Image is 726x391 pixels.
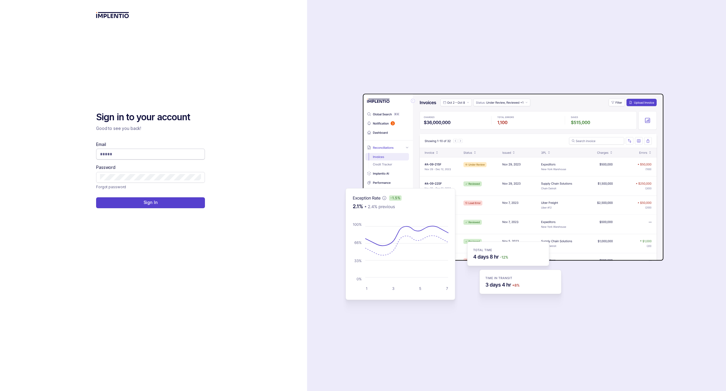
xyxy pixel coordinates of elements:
[96,141,106,147] label: Email
[96,12,129,18] img: logo
[96,184,126,190] p: Forgot password
[96,197,205,208] button: Sign In
[96,164,115,170] label: Password
[96,184,126,190] a: Link Forgot password
[144,199,158,205] p: Sign In
[324,75,666,316] img: signin-background.svg
[96,125,205,131] p: Good to see you back!
[96,111,205,123] h2: Sign in to your account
